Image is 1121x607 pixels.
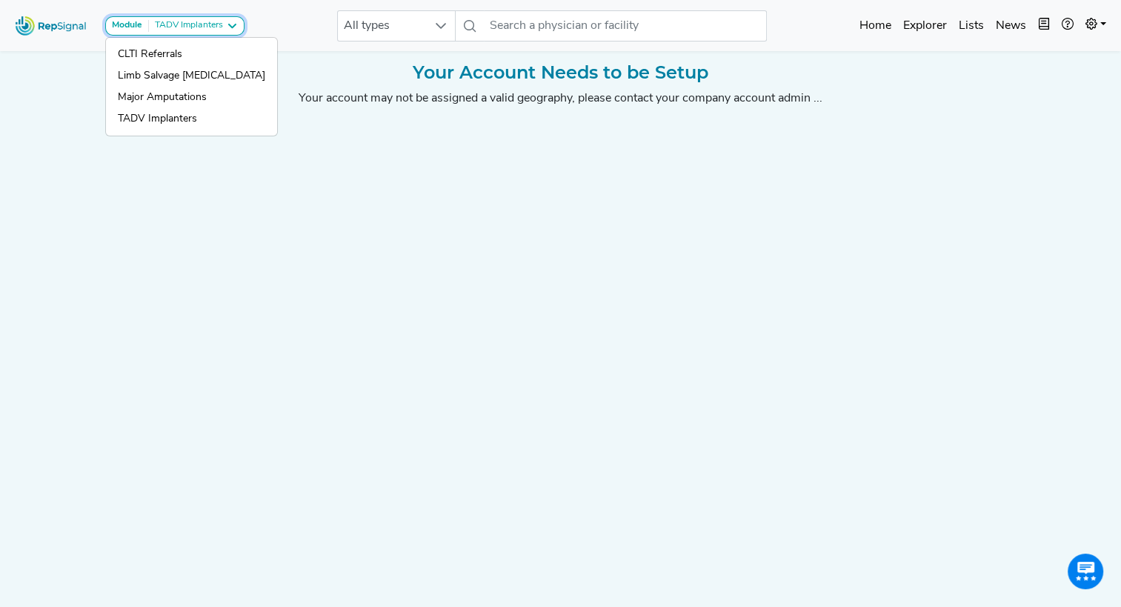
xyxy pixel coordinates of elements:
a: Lists [953,11,990,41]
div: TADV Implanters [149,20,223,32]
a: CLTI Referrals [106,44,277,65]
h2: Your Account Needs to be Setup [72,62,1050,84]
a: Limb Salvage [MEDICAL_DATA] [106,65,277,87]
input: Search a physician or facility [484,10,767,42]
button: Intel Book [1032,11,1056,41]
a: Explorer [897,11,953,41]
strong: Module [112,21,142,30]
a: Major Amputations [106,87,277,108]
a: News [990,11,1032,41]
a: Home [854,11,897,41]
a: TADV Implanters [106,108,277,130]
button: ModuleTADV Implanters [105,16,245,36]
span: All types [338,11,427,41]
div: Your account may not be assigned a valid geography, please contact your company account admin ... [72,90,1050,107]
